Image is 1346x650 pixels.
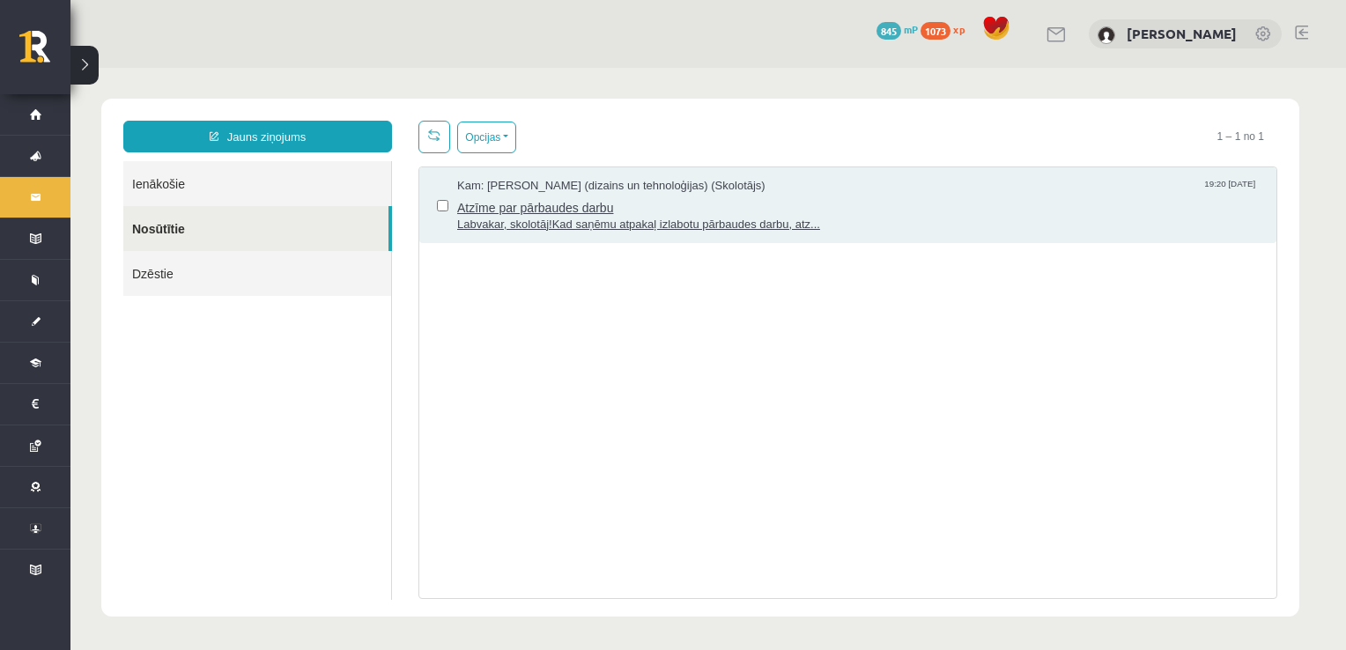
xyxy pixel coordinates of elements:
[53,93,321,138] a: Ienākošie
[1130,110,1188,123] span: 19:20 [DATE]
[387,127,1188,149] span: Atzīme par pārbaudes darbu
[1134,53,1207,85] span: 1 – 1 no 1
[387,110,1188,165] a: Kam: [PERSON_NAME] (dizains un tehnoloģijas) (Skolotājs) 19:20 [DATE] Atzīme par pārbaudes darbu ...
[19,31,70,75] a: Rīgas 1. Tālmācības vidusskola
[387,110,695,127] span: Kam: [PERSON_NAME] (dizains un tehnoloģijas) (Skolotājs)
[876,22,901,40] span: 845
[1127,25,1237,42] a: [PERSON_NAME]
[387,149,1188,166] span: Labvakar, skolotāj!Kad saņēmu atpakaļ izlabotu pārbaudes darbu, atz...
[1098,26,1115,44] img: Markuss Jahovičs
[921,22,950,40] span: 1073
[953,22,965,36] span: xp
[921,22,973,36] a: 1073 xp
[53,53,322,85] a: Jauns ziņojums
[904,22,918,36] span: mP
[387,54,446,85] button: Opcijas
[53,138,318,183] a: Nosūtītie
[53,183,321,228] a: Dzēstie
[876,22,918,36] a: 845 mP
